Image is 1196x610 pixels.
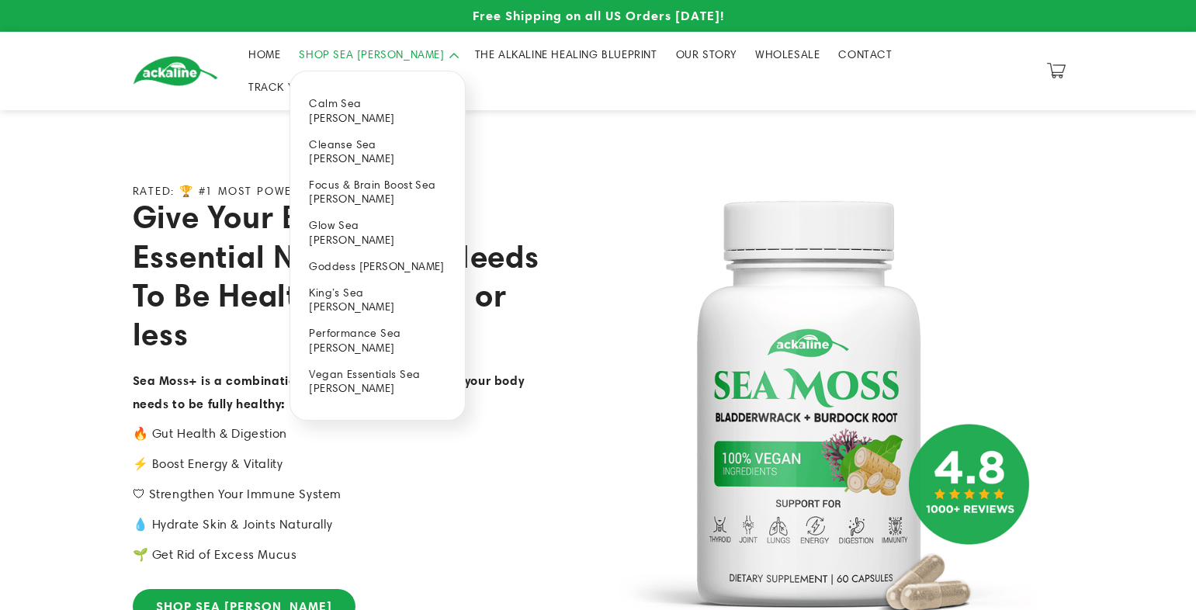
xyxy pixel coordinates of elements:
[755,47,820,61] span: WHOLESALE
[290,320,464,360] a: Performance Sea [PERSON_NAME]
[667,38,746,71] a: OUR STORY
[475,47,657,61] span: THE ALKALINE HEALING BLUEPRINT
[239,38,289,71] a: HOME
[746,38,829,71] a: WHOLESALE
[290,253,464,279] a: Goddess [PERSON_NAME]
[838,47,892,61] span: CONTACT
[133,423,544,445] p: 🔥 Gut Health & Digestion
[829,38,901,71] a: CONTACT
[239,71,366,103] a: TRACK YOUR ORDER
[290,131,464,172] a: Cleanse Sea [PERSON_NAME]
[248,80,357,94] span: TRACK YOUR ORDER
[133,514,544,536] p: 💧 Hydrate Skin & Joints Naturally
[133,483,544,506] p: 🛡 Strengthen Your Immune System
[133,56,218,86] img: Ackaline
[133,453,544,476] p: ⚡️ Boost Energy & Vitality
[133,373,525,411] strong: Sea Moss+ is a combination of 102 essential nutrients your body needs to be fully healthy:
[290,279,464,320] a: King’s Sea [PERSON_NAME]
[290,212,464,252] a: Glow Sea [PERSON_NAME]
[473,8,724,23] span: Free Shipping on all US Orders [DATE]!
[290,361,464,401] a: Vegan Essentials Sea [PERSON_NAME]
[133,185,400,198] p: RATED: 🏆 #1 MOST POWERFUL SUPERFOOD
[299,47,444,61] span: SHOP SEA [PERSON_NAME]
[676,47,737,61] span: OUR STORY
[133,197,544,354] h2: Give Your Body All 102 Essential Nutrients It Needs To Be Healthier [DATE] or less
[466,38,667,71] a: THE ALKALINE HEALING BLUEPRINT
[290,172,464,212] a: Focus & Brain Boost Sea [PERSON_NAME]
[133,544,544,567] p: 🌱 Get Rid of Excess Mucus
[248,47,280,61] span: HOME
[289,38,465,71] summary: SHOP SEA [PERSON_NAME]
[290,90,464,130] a: Calm Sea [PERSON_NAME]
